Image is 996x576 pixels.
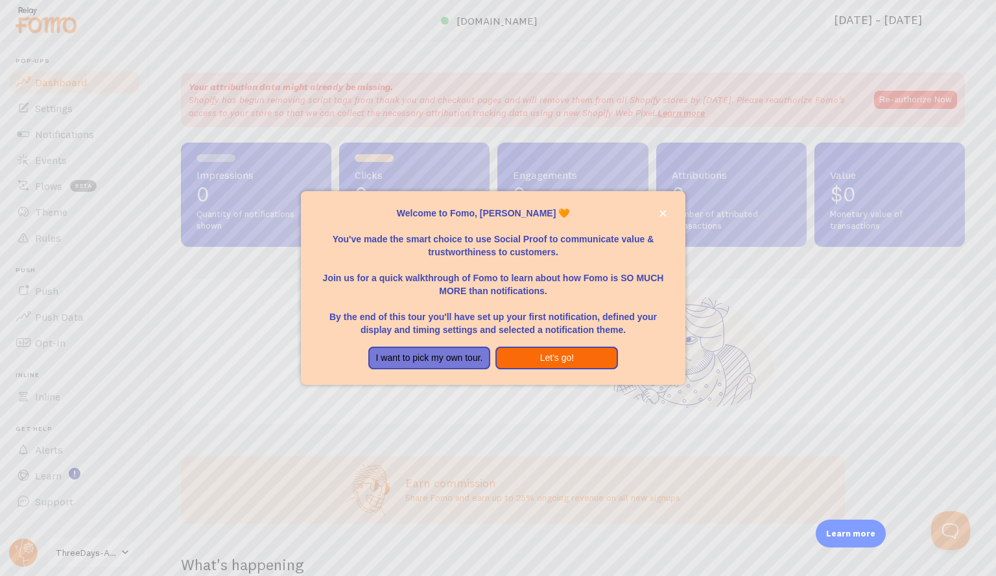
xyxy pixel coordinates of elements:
[368,347,491,370] button: I want to pick my own tour.
[656,207,670,220] button: close,
[826,527,875,540] p: Learn more
[316,207,669,220] p: Welcome to Fomo, [PERSON_NAME] 🧡
[816,520,886,547] div: Learn more
[495,347,618,370] button: Let's go!
[316,259,669,297] p: Join us for a quick walkthrough of Fomo to learn about how Fomo is SO MUCH MORE than notifications.
[301,191,685,386] div: Welcome to Fomo, Nicola Campos 🧡You&amp;#39;ve made the smart choice to use Social Proof to commu...
[316,297,669,336] p: By the end of this tour you'll have set up your first notification, defined your display and timi...
[316,220,669,259] p: You've made the smart choice to use Social Proof to communicate value & trustworthiness to custom...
